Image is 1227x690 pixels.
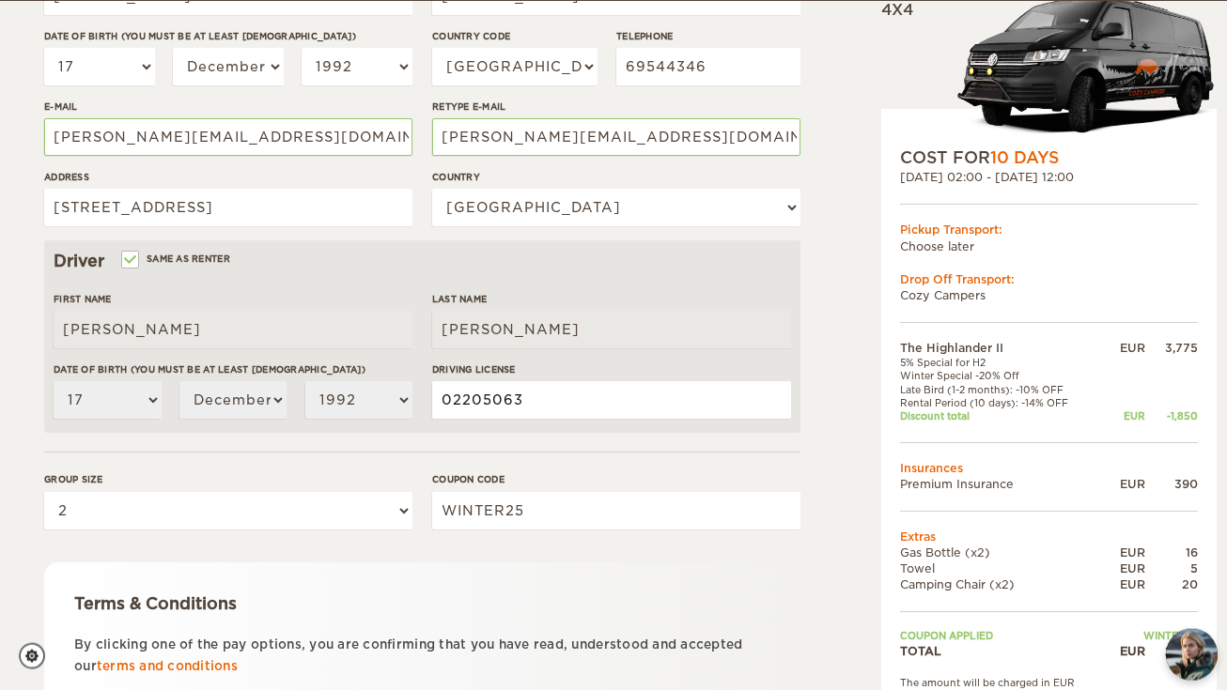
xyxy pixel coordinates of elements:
a: Cookie settings [19,643,57,669]
td: Winter Special -20% Off [900,369,1104,382]
td: Premium Insurance [900,476,1104,492]
td: WINTER25 [1104,629,1198,642]
label: Coupon code [432,472,800,486]
td: Choose later [900,238,1198,254]
div: EUR [1104,340,1145,356]
td: Late Bird (1-2 months): -10% OFF [900,383,1104,396]
td: TOTAL [900,643,1104,659]
label: Date of birth (You must be at least [DEMOGRAPHIC_DATA]) [44,29,412,43]
div: 16 [1145,544,1198,560]
button: chat-button [1166,629,1218,681]
td: Insurances [900,460,1198,476]
input: Same as renter [123,255,135,268]
td: Coupon applied [900,629,1104,642]
label: First Name [54,292,412,306]
div: Driver [54,250,791,272]
input: e.g. William [54,311,412,348]
div: 5 [1145,560,1198,576]
div: 2,356 [1145,643,1198,659]
div: EUR [1104,576,1145,592]
div: 390 [1145,476,1198,492]
div: Drop Off Transport: [900,271,1198,287]
label: Date of birth (You must be at least [DEMOGRAPHIC_DATA]) [54,362,412,376]
div: EUR [1104,560,1145,576]
td: The Highlander II [900,340,1104,356]
td: Discount total [900,409,1104,422]
div: The amount will be charged in EUR [900,676,1198,689]
td: Camping Chair (x2) [900,576,1104,592]
input: e.g. Smith [432,311,791,348]
a: terms and conditions [97,659,238,673]
label: Driving License [432,362,791,376]
label: E-mail [44,100,412,114]
div: Pickup Transport: [900,222,1198,238]
input: e.g. example@example.com [44,118,412,156]
img: Freyja at Cozy Campers [1166,629,1218,681]
div: COST FOR [900,146,1198,169]
div: EUR [1104,544,1145,560]
td: 5% Special for H2 [900,356,1104,369]
div: 3,775 [1145,340,1198,356]
label: Country Code [432,29,598,43]
td: Extras [900,529,1198,544]
div: EUR [1104,643,1145,659]
div: [DATE] 02:00 - [DATE] 12:00 [900,169,1198,185]
label: Group size [44,472,412,486]
input: e.g. example@example.com [432,118,800,156]
div: EUR [1104,476,1145,492]
td: Towel [900,560,1104,576]
label: Same as renter [123,250,230,268]
div: EUR [1104,409,1145,422]
td: Rental Period (10 days): -14% OFF [900,396,1104,409]
label: Retype E-mail [432,100,800,114]
div: -1,850 [1145,409,1198,422]
label: Last Name [432,292,791,306]
span: 10 Days [990,148,1059,167]
input: e.g. Street, City, Zip Code [44,189,412,226]
label: Country [432,170,800,184]
label: Telephone [616,29,800,43]
td: Cozy Campers [900,287,1198,303]
div: Terms & Conditions [74,592,770,615]
input: e.g. 1 234 567 890 [616,48,800,85]
label: Address [44,170,412,184]
td: Gas Bottle (x2) [900,544,1104,560]
div: 20 [1145,576,1198,592]
p: By clicking one of the pay options, you are confirming that you have read, understood and accepte... [74,634,770,678]
input: e.g. 14789654B [432,381,791,419]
